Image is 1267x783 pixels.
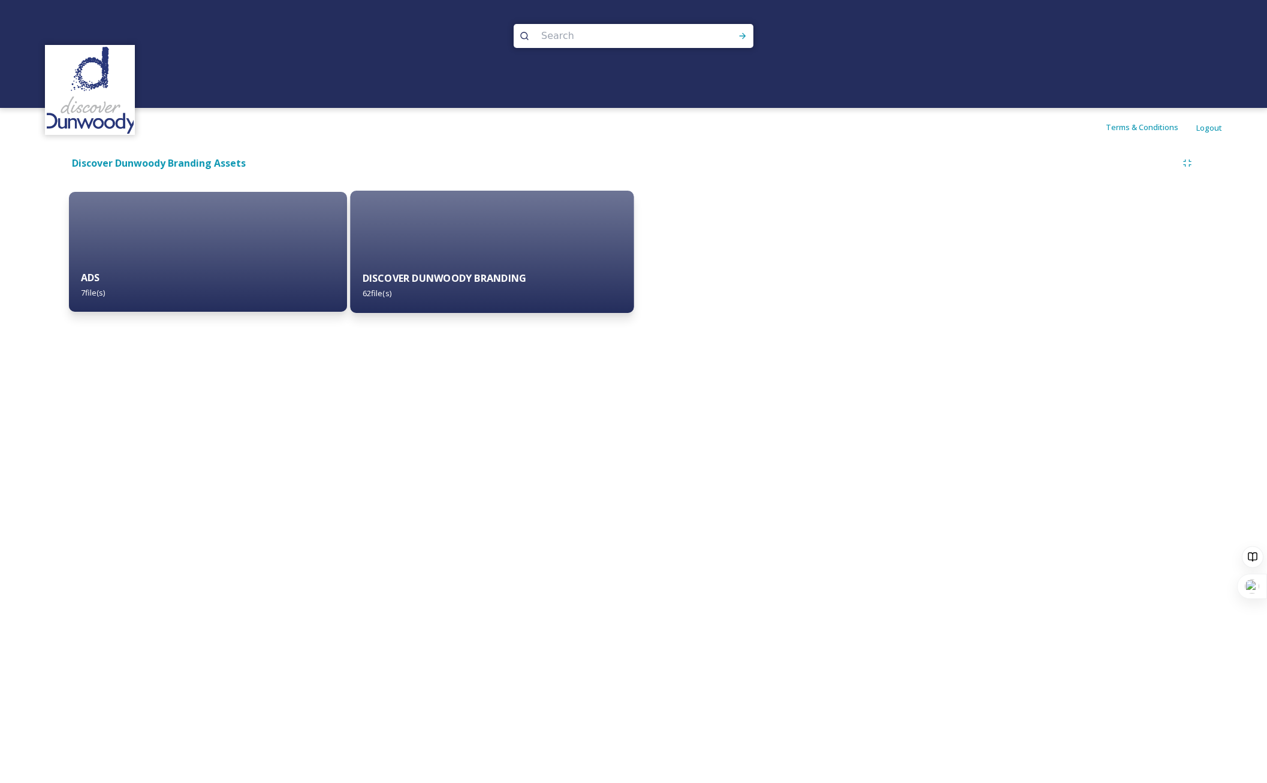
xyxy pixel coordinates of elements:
[47,47,134,134] img: 696246f7-25b9-4a35-beec-0db6f57a4831.png
[362,288,391,299] span: 62 file(s)
[81,271,99,284] strong: ADS
[1106,120,1196,134] a: Terms & Conditions
[1196,122,1222,133] span: Logout
[1106,122,1178,132] span: Terms & Conditions
[362,272,526,285] strong: DISCOVER DUNWOODY BRANDING
[535,23,699,49] input: Search
[72,156,246,170] strong: Discover Dunwoody Branding Assets
[81,287,105,298] span: 7 file(s)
